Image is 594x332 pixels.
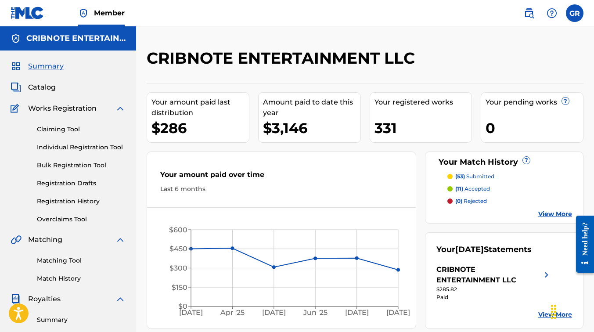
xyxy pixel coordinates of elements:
span: Summary [28,61,64,72]
tspan: [DATE] [179,308,203,317]
a: SummarySummary [11,61,64,72]
iframe: Chat Widget [550,290,594,332]
a: CatalogCatalog [11,82,56,93]
span: Royalties [28,294,61,304]
img: Matching [11,235,22,245]
div: Your Statements [436,244,532,256]
a: Registration History [37,197,126,206]
div: Help [543,4,561,22]
div: User Menu [566,4,583,22]
div: $285.82 [436,285,551,293]
tspan: Apr '25 [220,308,245,317]
tspan: $600 [169,226,187,234]
span: (11) [455,185,463,192]
tspan: $0 [178,302,187,310]
img: right chevron icon [541,264,552,285]
span: Matching [28,235,62,245]
div: $3,146 [263,118,360,138]
img: MLC Logo [11,7,44,19]
tspan: [DATE] [386,308,410,317]
div: Your pending works [486,97,583,108]
a: Summary [37,315,126,325]
div: 331 [374,118,472,138]
div: Your amount paid last distribution [151,97,249,118]
div: 0 [486,118,583,138]
img: help [547,8,557,18]
p: accepted [455,185,490,193]
div: Your amount paid over time [160,170,403,184]
img: Top Rightsholder [78,8,89,18]
span: (53) [455,173,465,180]
img: Royalties [11,294,21,304]
img: Works Registration [11,103,22,114]
iframe: Resource Center [569,209,594,279]
img: expand [115,103,126,114]
span: (0) [455,198,462,204]
a: Matching Tool [37,256,126,265]
div: Drag [547,299,561,325]
a: Match History [37,274,126,283]
div: Last 6 months [160,184,403,194]
h2: CRIBNOTE ENTERTAINMENT LLC [147,48,419,68]
tspan: [DATE] [345,308,369,317]
a: Bulk Registration Tool [37,161,126,170]
a: (53) submitted [447,173,572,180]
a: Overclaims Tool [37,215,126,224]
a: (11) accepted [447,185,572,193]
tspan: $450 [169,245,187,253]
div: $286 [151,118,249,138]
img: expand [115,294,126,304]
tspan: $300 [169,264,187,272]
a: CRIBNOTE ENTERTAINMENT LLCright chevron icon$285.82Paid [436,264,551,301]
a: View More [538,310,572,319]
span: Member [94,8,125,18]
p: submitted [455,173,494,180]
tspan: [DATE] [262,308,286,317]
img: Accounts [11,33,21,44]
div: Your registered works [374,97,472,108]
img: search [524,8,534,18]
img: expand [115,235,126,245]
tspan: $150 [172,283,187,292]
a: View More [538,209,572,219]
div: Your Match History [436,156,572,168]
img: Summary [11,61,21,72]
span: [DATE] [455,245,484,254]
a: Claiming Tool [37,125,126,134]
span: ? [562,97,569,105]
a: Individual Registration Tool [37,143,126,152]
span: Works Registration [28,103,97,114]
div: Paid [436,293,551,301]
a: (0) rejected [447,197,572,205]
div: CRIBNOTE ENTERTAINMENT LLC [436,264,541,285]
a: Public Search [520,4,538,22]
div: Amount paid to date this year [263,97,360,118]
p: rejected [455,197,487,205]
h5: CRIBNOTE ENTERTAINMENT LLC [26,33,126,43]
img: Catalog [11,82,21,93]
a: Registration Drafts [37,179,126,188]
span: Catalog [28,82,56,93]
tspan: Jun '25 [303,308,328,317]
span: ? [523,157,530,164]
